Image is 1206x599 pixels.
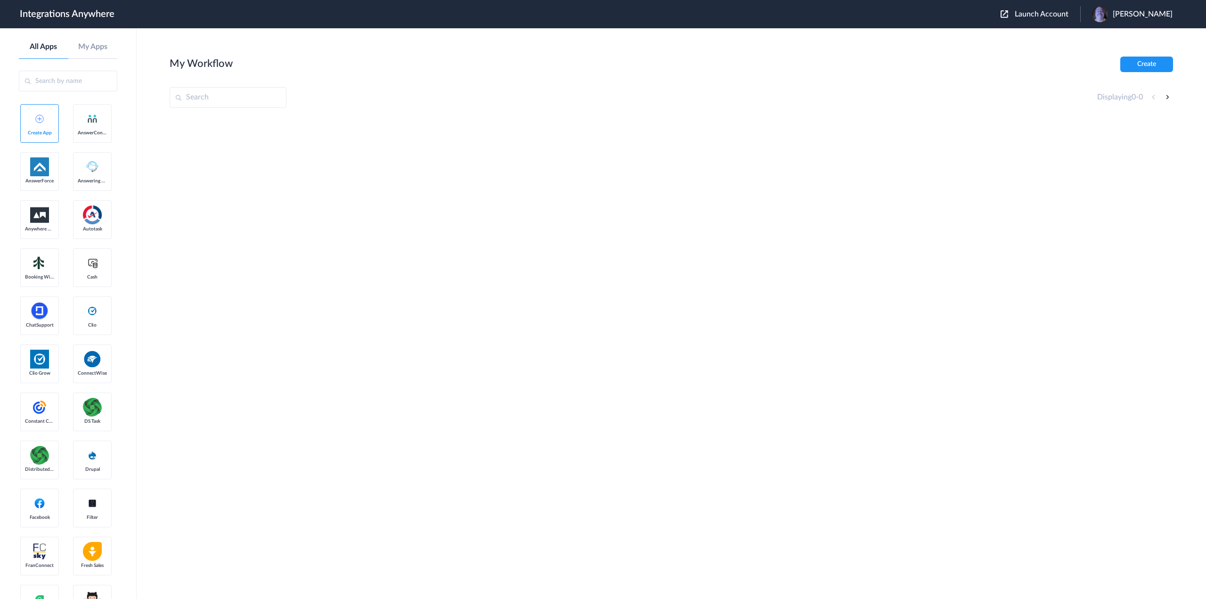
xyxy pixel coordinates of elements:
[34,498,45,509] img: facebook-logo.svg
[30,446,49,465] img: distributedSource.png
[87,305,98,317] img: clio-logo.svg
[30,302,49,320] img: chatsupport-icon.svg
[25,467,54,472] span: Distributed Source
[1015,10,1068,18] span: Launch Account
[83,205,102,224] img: autotask.png
[25,563,54,568] span: FranConnect
[78,515,107,520] span: Filter
[83,157,102,176] img: Answering_service.png
[170,87,286,108] input: Search
[87,450,98,461] img: drupal-logo.svg
[83,350,102,368] img: connectwise.png
[25,515,54,520] span: Facebook
[78,467,107,472] span: Drupal
[1139,93,1143,101] span: 0
[78,418,107,424] span: DS Task
[19,42,68,51] a: All Apps
[25,130,54,136] span: Create App
[1001,10,1080,19] button: Launch Account
[78,178,107,184] span: Answering Service
[25,322,54,328] span: ChatSupport
[25,178,54,184] span: AnswerForce
[83,495,102,511] img: filter.png
[78,130,107,136] span: AnswerConnect
[87,257,98,269] img: cash-logo.svg
[78,322,107,328] span: Clio
[25,226,54,232] span: Anywhere Works
[1132,93,1136,101] span: 0
[30,254,49,271] img: Setmore_Logo.svg
[78,226,107,232] span: Autotask
[1113,10,1173,19] span: [PERSON_NAME]
[78,370,107,376] span: ConnectWise
[78,274,107,280] span: Cash
[30,542,49,561] img: FranConnect.png
[30,398,49,417] img: constant-contact.svg
[83,542,102,561] img: freshsales.png
[19,71,117,91] input: Search by name
[30,157,49,176] img: af-app-logo.svg
[83,398,102,417] img: distributedSource.png
[25,370,54,376] span: Clio Grow
[25,418,54,424] span: Constant Contact
[1120,57,1173,72] button: Create
[68,42,118,51] a: My Apps
[30,207,49,223] img: aww.png
[78,563,107,568] span: Fresh Sales
[1097,93,1143,102] h4: Displaying -
[170,57,233,70] h2: My Workflow
[30,350,49,369] img: Clio.jpg
[25,274,54,280] span: Booking Widget
[35,115,44,123] img: add-icon.svg
[1001,10,1008,18] img: launch-acct-icon.svg
[1092,6,1108,22] img: glenn.jpg
[20,8,114,20] h1: Integrations Anywhere
[87,113,98,124] img: answerconnect-logo.svg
